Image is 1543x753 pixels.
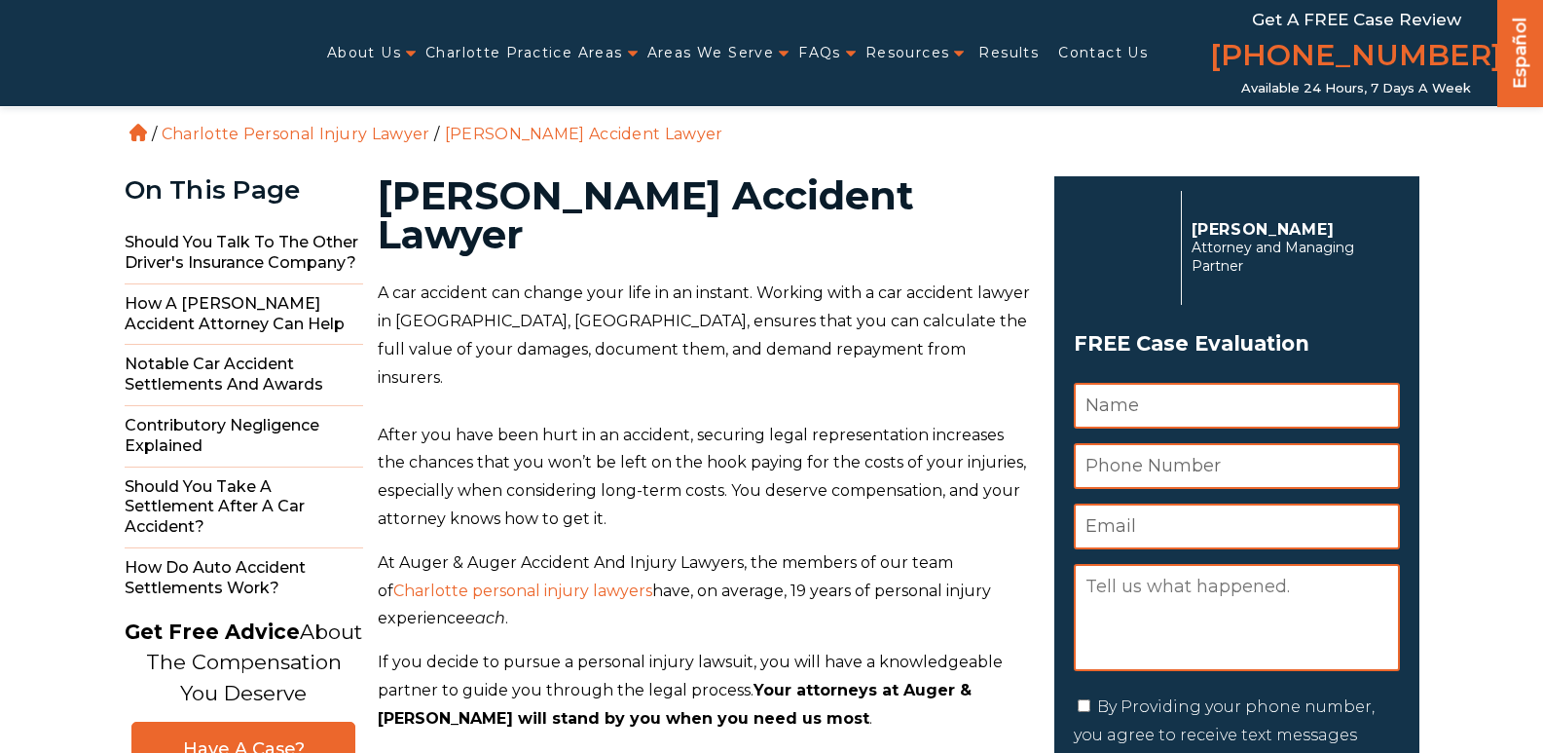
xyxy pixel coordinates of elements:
input: Phone Number [1074,443,1400,489]
a: Charlotte Practice Areas [425,33,623,73]
span: Should You Talk to the Other Driver's Insurance Company? [125,223,363,284]
b: Your attorneys at Auger & [PERSON_NAME] will stand by you when you need us most [378,681,972,728]
span: Available 24 Hours, 7 Days a Week [1241,81,1471,96]
a: Areas We Serve [647,33,775,73]
img: Herbert Auger [1074,199,1171,296]
a: [PHONE_NUMBER] [1210,34,1502,81]
span: If you decide to pursue a personal injury lawsuit, you will have a knowledgeable partner to guide... [378,653,1003,699]
span: How do Auto Accident Settlements Work? [125,548,363,609]
span: Contributory Negligence Explained [125,406,363,468]
p: [PERSON_NAME] [1192,220,1389,239]
span: . [505,609,508,627]
span: At Auger & Auger Accident And Injury Lawyers, the members of our team of [378,553,953,600]
span: Attorney and Managing Partner [1192,239,1389,276]
span: After you have been hurt in an accident, securing legal representation increases the chances that... [378,426,1026,528]
span: Should You Take a Settlement After a Car Accident? [125,468,363,548]
p: About The Compensation You Deserve [125,617,362,709]
a: Resources [865,33,950,73]
h3: FREE Case Evaluation [1074,325,1400,362]
span: Get a FREE Case Review [1252,10,1461,29]
a: Contact Us [1058,33,1148,73]
a: FAQs [798,33,841,73]
div: On This Page [125,176,363,205]
li: [PERSON_NAME] Accident Lawyer [440,125,728,143]
a: Charlotte Personal Injury Lawyer [162,125,430,143]
p: . [378,649,1031,733]
span: How a [PERSON_NAME] Accident Attorney Can Help [125,284,363,346]
a: Results [978,33,1039,73]
input: Name [1074,383,1400,429]
a: Home [129,124,147,141]
h1: [PERSON_NAME] Accident Lawyer [378,176,1031,254]
span: A car accident can change your life in an instant. Working with a car accident lawyer in [GEOGRAP... [378,283,1030,386]
input: Email [1074,504,1400,549]
a: About Us [327,33,401,73]
span: each [465,609,505,627]
img: Auger & Auger Accident and Injury Lawyers Logo [12,34,265,73]
strong: Get Free Advice [125,620,300,644]
a: Charlotte personal injury lawyers [393,582,652,600]
span: Notable Car Accident Settlements and Awards [125,345,363,406]
span: have, on average, 19 years of personal injury experience [378,582,991,628]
